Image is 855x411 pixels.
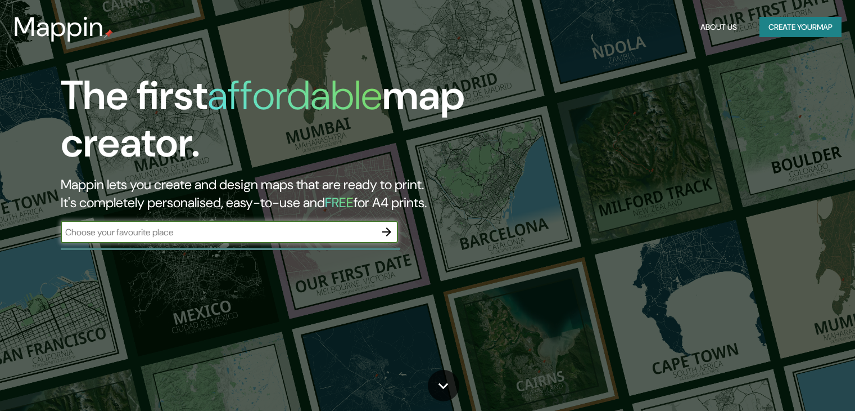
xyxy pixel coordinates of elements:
input: Choose your favourite place [61,226,376,239]
h2: Mappin lets you create and design maps that are ready to print. It's completely personalised, eas... [61,176,488,212]
h1: affordable [207,69,382,122]
button: Create yourmap [759,17,842,38]
h3: Mappin [13,11,104,43]
h5: FREE [325,194,354,211]
img: mappin-pin [104,29,113,38]
button: About Us [696,17,741,38]
h1: The first map creator. [61,72,488,176]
